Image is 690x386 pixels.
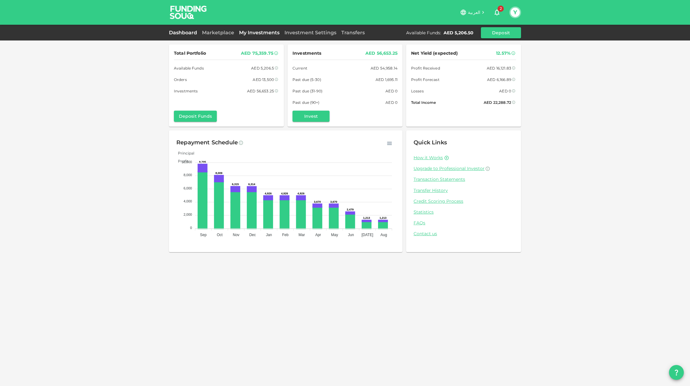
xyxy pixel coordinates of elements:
[299,233,305,237] tspan: Mar
[411,76,440,83] span: Profit Forecast
[251,65,274,71] div: AED 5,206.5
[499,88,511,94] div: AED 0
[237,30,282,36] a: My Investments
[292,88,322,94] span: Past due (31-90)
[411,99,436,106] span: Total Income
[414,166,514,172] a: Upgrade to Professional Investor
[385,99,398,106] div: AED 0
[511,8,520,17] button: Y
[381,233,387,237] tspan: Aug
[173,151,194,155] span: Principal
[247,88,274,94] div: AED 56,653.25
[669,365,684,380] button: question
[414,209,514,215] a: Statistics
[414,188,514,193] a: Transfer History
[174,65,204,71] span: Available Funds
[487,65,511,71] div: AED 16,121.83
[481,27,521,38] button: Deposit
[406,30,441,36] div: Available Funds :
[414,139,447,146] span: Quick Links
[365,49,398,57] div: AED 56,653.25
[414,220,514,226] a: FAQs
[174,111,217,122] button: Deposit Funds
[292,49,321,57] span: Investments
[348,233,354,237] tspan: Jun
[498,6,504,12] span: 2
[487,76,511,83] div: AED 6,166.89
[169,30,200,36] a: Dashboard
[217,233,223,237] tspan: Oct
[183,199,192,203] tspan: 4,000
[411,65,440,71] span: Profit Received
[174,49,206,57] span: Total Portfolio
[182,160,192,164] tspan: 10,000
[491,6,503,19] button: 2
[241,49,273,57] div: AED 75,359.75
[292,99,320,106] span: Past due (90+)
[315,233,321,237] tspan: Apr
[174,88,198,94] span: Investments
[496,49,511,57] div: 12.57%
[183,186,192,190] tspan: 6,000
[249,233,256,237] tspan: Dec
[200,30,237,36] a: Marketplace
[385,88,398,94] div: AED 0
[414,176,514,182] a: Transaction Statements
[468,10,480,15] span: العربية
[200,233,207,237] tspan: Sep
[253,76,274,83] div: AED 13,500
[371,65,398,71] div: AED 54,958.14
[484,99,511,106] div: AED 22,288.72
[173,159,188,163] span: Profit
[183,213,192,216] tspan: 2,000
[331,233,338,237] tspan: May
[292,65,307,71] span: Current
[414,166,485,171] span: Upgrade to Professional Investor
[444,30,473,36] div: AED 5,206.50
[292,76,321,83] span: Past due (5-30)
[190,226,192,230] tspan: 0
[233,233,239,237] tspan: Nov
[282,233,288,237] tspan: Feb
[361,233,373,237] tspan: [DATE]
[376,76,398,83] div: AED 1,695.11
[414,198,514,204] a: Credit Scoring Process
[414,231,514,237] a: Contact us
[292,111,330,122] button: Invest
[176,138,238,148] div: Repayment Schedule
[266,233,272,237] tspan: Jan
[174,76,187,83] span: Orders
[411,49,458,57] span: Net Yield (expected)
[411,88,424,94] span: Losses
[183,173,192,177] tspan: 8,000
[339,30,367,36] a: Transfers
[282,30,339,36] a: Investment Settings
[414,155,443,161] a: How it Works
